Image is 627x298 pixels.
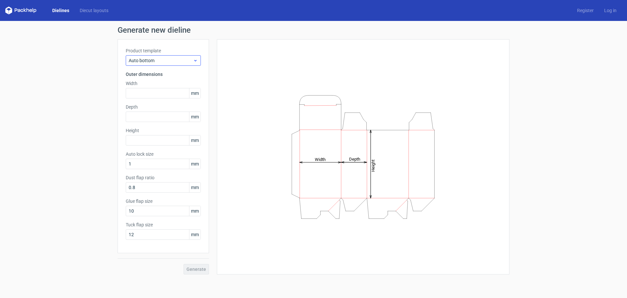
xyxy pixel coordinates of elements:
label: Product template [126,47,201,54]
tspan: Depth [349,157,360,162]
label: Width [126,80,201,87]
label: Tuck flap size [126,221,201,228]
tspan: Height [371,159,376,171]
a: Log in [599,7,622,14]
a: Dielines [47,7,74,14]
h3: Outer dimensions [126,71,201,78]
span: mm [189,159,201,169]
label: Height [126,127,201,134]
a: Register [572,7,599,14]
label: Glue flap size [126,198,201,204]
span: mm [189,135,201,145]
a: Diecut layouts [74,7,114,14]
label: Auto lock size [126,151,201,157]
tspan: Width [315,157,326,162]
label: Depth [126,104,201,110]
span: mm [189,112,201,122]
h1: Generate new dieline [118,26,509,34]
label: Dust flap ratio [126,174,201,181]
span: mm [189,206,201,216]
span: mm [189,183,201,192]
span: Auto bottom [129,57,193,64]
span: mm [189,230,201,239]
span: mm [189,88,201,98]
